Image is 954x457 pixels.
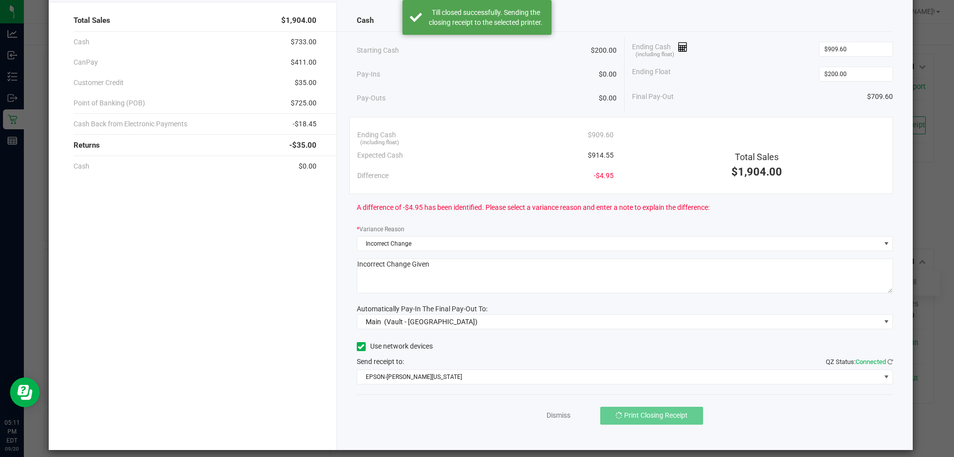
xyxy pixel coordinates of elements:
label: Variance Reason [357,225,404,234]
span: Cash [357,15,374,26]
span: -$35.00 [289,140,317,151]
div: Returns [74,135,317,156]
span: $1,904.00 [731,166,782,178]
span: (including float) [360,139,399,147]
span: Total Sales [735,152,779,162]
span: Point of Banking (POB) [74,98,145,108]
span: $0.00 [599,69,617,80]
span: (including float) [636,51,674,59]
span: -$4.95 [594,171,614,181]
span: Ending Cash [357,130,396,140]
span: $914.55 [588,150,614,161]
button: Print Closing Receipt [600,407,703,425]
span: $0.00 [299,161,317,172]
span: Expected Cash [357,150,403,161]
span: EPSON-[PERSON_NAME][US_STATE] [357,370,880,384]
a: Dismiss [547,410,570,421]
span: Ending Float [632,67,671,82]
div: Till closed successfully. Sending the closing receipt to the selected printer. [427,7,544,27]
span: Ending Cash [632,42,688,57]
span: $411.00 [291,57,317,68]
span: Total Sales [74,15,110,26]
span: Cash Back from Electronic Payments [74,119,187,129]
span: Main [366,318,381,326]
span: $725.00 [291,98,317,108]
span: Starting Cash [357,45,399,56]
span: CanPay [74,57,98,68]
span: Pay-Outs [357,93,386,103]
span: Customer Credit [74,78,124,88]
iframe: Resource center [10,377,40,407]
span: Send receipt to: [357,358,404,366]
span: Connected [856,358,886,366]
span: (Vault - [GEOGRAPHIC_DATA]) [384,318,477,326]
span: $0.00 [599,93,617,103]
span: Difference [357,171,389,181]
label: Use network devices [357,341,433,352]
span: QZ Status: [826,358,893,366]
span: $200.00 [591,45,617,56]
span: $733.00 [291,37,317,47]
span: Print Closing Receipt [624,411,688,419]
span: -$18.45 [293,119,317,129]
span: $709.60 [867,91,893,102]
span: Cash [74,37,89,47]
span: $35.00 [295,78,317,88]
span: Cash [74,161,89,172]
span: Automatically Pay-In The Final Pay-Out To: [357,305,487,313]
span: Incorrect Change [357,237,880,251]
span: Final Pay-Out [632,91,674,102]
span: $1,904.00 [281,15,317,26]
span: Pay-Ins [357,69,380,80]
span: $909.60 [588,130,614,140]
span: A difference of -$4.95 has been identified. Please select a variance reason and enter a note to e... [357,202,710,213]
